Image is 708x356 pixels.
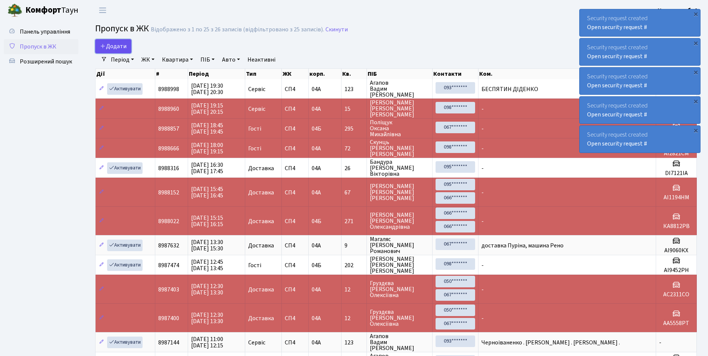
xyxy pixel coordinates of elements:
a: Пропуск в ЖК [4,39,78,54]
span: 04А [312,285,321,294]
span: [DATE] 18:00 [DATE] 19:15 [191,141,223,156]
span: [PERSON_NAME] [PERSON_NAME] [PERSON_NAME] [370,100,429,118]
span: 9 [344,243,364,249]
span: - [481,261,484,269]
span: Черноіваненко . [PERSON_NAME] . [PERSON_NAME] . [481,338,620,347]
a: ПІБ [197,53,218,66]
span: СП4 [285,243,305,249]
span: Груздєва [PERSON_NAME] Олексіївна [370,309,429,327]
th: Дії [96,69,155,79]
div: Security request created [580,126,700,153]
span: [DATE] 12:45 [DATE] 13:45 [191,258,223,272]
span: 04А [312,241,321,250]
span: 8987632 [158,241,179,250]
span: 04А [312,188,321,197]
span: 04Б [312,261,321,269]
span: Гості [248,262,261,268]
th: ПІБ [367,69,433,79]
span: Панель управління [20,28,70,36]
span: [DATE] 12:30 [DATE] 13:30 [191,311,223,325]
span: 8988666 [158,144,179,153]
span: СП4 [285,218,305,224]
span: [DATE] 12:30 [DATE] 13:30 [191,282,223,297]
a: ЖК [138,53,157,66]
div: × [692,127,699,134]
span: [DATE] 19:15 [DATE] 20:15 [191,102,223,116]
div: Security request created [580,97,700,124]
span: 271 [344,218,364,224]
span: 8988998 [158,85,179,93]
b: Консьєрж б. 4. [658,6,699,15]
span: - [481,164,484,172]
span: 8988857 [158,125,179,133]
span: Магаляс [PERSON_NAME] Романович [370,236,429,254]
a: Панель управління [4,24,78,39]
span: СП4 [285,340,305,346]
h5: АІ9452РН [659,267,693,274]
th: ЖК [282,69,308,79]
span: 123 [344,86,364,92]
span: - [659,338,661,347]
div: Security request created [580,9,700,36]
span: 123 [344,340,364,346]
span: Доставка [248,165,274,171]
span: Агапов Вадим [PERSON_NAME] [370,333,429,351]
span: СП4 [285,146,305,152]
span: Доставка [248,315,274,321]
img: logo.png [7,3,22,18]
a: Додати [95,39,131,53]
span: БЕСПЯТИН ДІДЕНКО [481,85,538,93]
th: Кв. [341,69,367,79]
span: Агапов Вадим [PERSON_NAME] [370,80,429,98]
span: 04А [312,105,321,113]
div: × [692,39,699,47]
span: [DATE] 15:45 [DATE] 16:45 [191,185,223,200]
span: [DATE] 16:30 [DATE] 17:45 [191,161,223,175]
span: Розширений пошук [20,57,72,66]
span: 04А [312,164,321,172]
div: × [692,68,699,76]
span: - [481,125,484,133]
th: Ком. [478,69,656,79]
span: Пропуск в ЖК [20,43,56,51]
span: Доставка [248,218,274,224]
h5: КА8812РВ [659,223,693,230]
a: Активувати [107,162,143,174]
span: Бандура [PERSON_NAME] Вікторівна [370,159,429,177]
span: 04А [312,85,321,93]
span: СП4 [285,86,305,92]
span: [PERSON_NAME] [PERSON_NAME] Олександрівна [370,212,429,230]
span: 04А [312,314,321,322]
span: - [481,105,484,113]
span: Доставка [248,243,274,249]
span: [DATE] 19:30 [DATE] 20:30 [191,82,223,96]
span: 8987474 [158,261,179,269]
a: Активувати [107,259,143,271]
span: 8988316 [158,164,179,172]
a: Open security request # [587,140,647,148]
span: Сервіс [248,340,265,346]
span: 8988022 [158,217,179,225]
a: Активувати [107,83,143,95]
span: СП4 [285,190,305,196]
a: Open security request # [587,81,647,90]
span: 202 [344,262,364,268]
span: Доставка [248,287,274,293]
span: СП4 [285,165,305,171]
a: Розширений пошук [4,54,78,69]
span: [DATE] 15:15 [DATE] 16:15 [191,214,223,228]
span: Гості [248,146,261,152]
span: 8988152 [158,188,179,197]
span: - [481,285,484,294]
span: [DATE] 18:45 [DATE] 19:45 [191,121,223,136]
span: 12 [344,287,364,293]
span: Сервіс [248,86,265,92]
span: 12 [344,315,364,321]
span: Пропуск в ЖК [95,22,149,35]
span: 67 [344,190,364,196]
span: [PERSON_NAME] [PERSON_NAME] [PERSON_NAME] [370,183,429,201]
b: Комфорт [25,4,61,16]
div: × [692,97,699,105]
h5: АІ1194НМ [659,194,693,201]
a: Авто [219,53,243,66]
